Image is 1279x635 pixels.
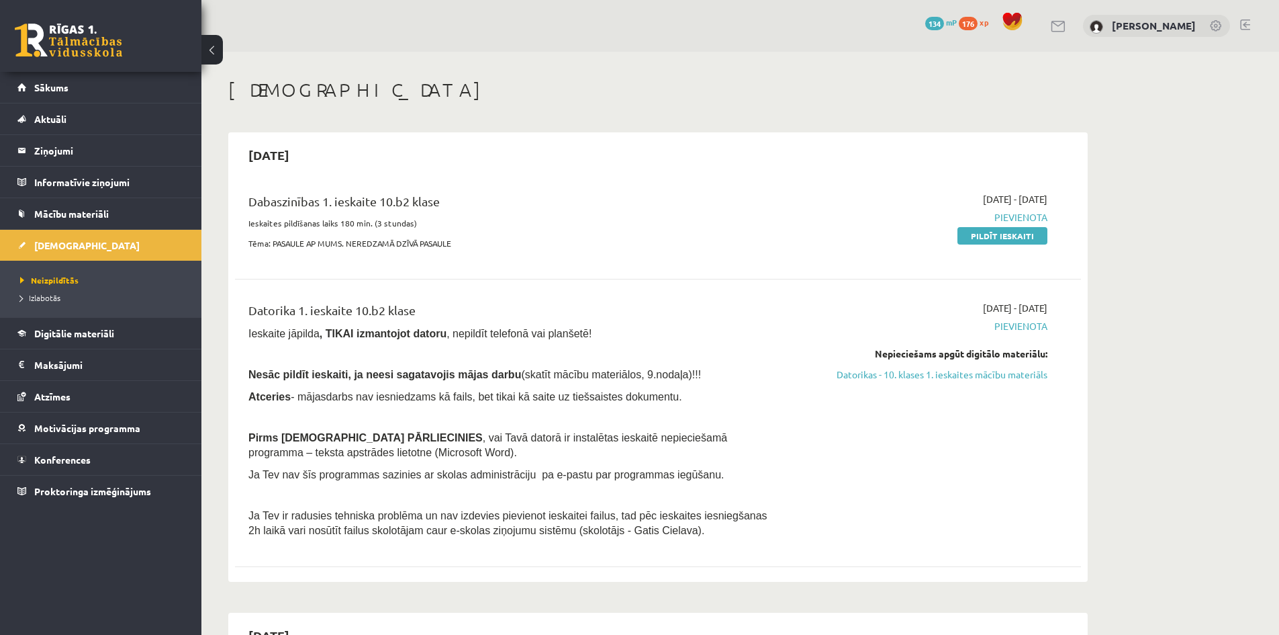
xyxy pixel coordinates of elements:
span: Ja Tev nav šīs programmas sazinies ar skolas administrāciju pa e-pastu par programmas iegūšanu. [248,469,724,480]
div: Dabaszinības 1. ieskaite 10.b2 klase [248,192,774,217]
span: Konferences [34,454,91,466]
span: Aktuāli [34,113,66,125]
a: Konferences [17,444,185,475]
h1: [DEMOGRAPHIC_DATA] [228,79,1088,101]
span: 134 [925,17,944,30]
p: Tēma: PASAULE AP MUMS. NEREDZAMĀ DZĪVĀ PASAULE [248,237,774,249]
span: Neizpildītās [20,275,79,286]
div: Nepieciešams apgūt digitālo materiālu: [794,347,1047,361]
span: xp [980,17,988,28]
legend: Informatīvie ziņojumi [34,167,185,198]
a: Pildīt ieskaiti [957,227,1047,245]
span: 176 [959,17,978,30]
a: Proktoringa izmēģinājums [17,476,185,507]
b: Atceries [248,391,291,403]
span: [DATE] - [DATE] [983,301,1047,315]
legend: Maksājumi [34,349,185,380]
a: Rīgas 1. Tālmācības vidusskola [15,24,122,57]
a: Aktuāli [17,103,185,134]
span: Digitālie materiāli [34,327,114,339]
h2: [DATE] [235,139,303,171]
div: Datorika 1. ieskaite 10.b2 klase [248,301,774,326]
p: Ieskaites pildīšanas laiks 180 min. (3 stundas) [248,217,774,229]
span: Nesāc pildīt ieskaiti, ja neesi sagatavojis mājas darbu [248,369,521,380]
span: Pievienota [794,319,1047,333]
span: mP [946,17,957,28]
span: Proktoringa izmēģinājums [34,485,151,497]
a: 134 mP [925,17,957,28]
span: (skatīt mācību materiālos, 9.nodaļa)!!! [521,369,701,380]
a: Maksājumi [17,349,185,380]
img: Kristers Raginskis [1090,20,1103,34]
a: [PERSON_NAME] [1112,19,1196,32]
span: - mājasdarbs nav iesniedzams kā fails, bet tikai kā saite uz tiešsaistes dokumentu. [248,391,682,403]
a: Atzīmes [17,381,185,412]
legend: Ziņojumi [34,135,185,166]
span: Pievienota [794,210,1047,224]
span: [DATE] - [DATE] [983,192,1047,206]
a: Informatīvie ziņojumi [17,167,185,198]
a: Datorikas - 10. klases 1. ieskaites mācību materiāls [794,368,1047,382]
span: Ieskaite jāpilda , nepildīt telefonā vai planšetē! [248,328,591,339]
a: Ziņojumi [17,135,185,166]
a: Motivācijas programma [17,413,185,443]
span: Pirms [DEMOGRAPHIC_DATA] PĀRLIECINIES [248,432,483,443]
a: Izlabotās [20,292,188,304]
a: Mācību materiāli [17,198,185,229]
a: Digitālie materiāli [17,318,185,349]
a: 176 xp [959,17,995,28]
span: Atzīmes [34,390,70,403]
span: Mācību materiāli [34,208,109,220]
span: , vai Tavā datorā ir instalētas ieskaitē nepieciešamā programma – teksta apstrādes lietotne (Micr... [248,432,727,458]
span: Motivācijas programma [34,422,140,434]
a: [DEMOGRAPHIC_DATA] [17,230,185,261]
a: Neizpildītās [20,274,188,286]
a: Sākums [17,72,185,103]
span: Sākums [34,81,68,93]
span: Ja Tev ir radusies tehniska problēma un nav izdevies pievienot ieskaitei failus, tad pēc ieskaite... [248,510,767,536]
span: Izlabotās [20,292,60,303]
span: [DEMOGRAPHIC_DATA] [34,239,140,251]
b: , TIKAI izmantojot datoru [320,328,446,339]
